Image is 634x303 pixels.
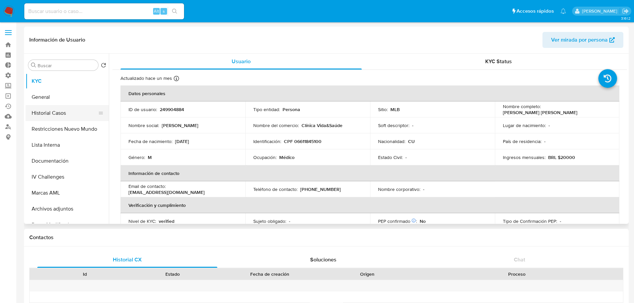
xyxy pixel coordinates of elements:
p: [PERSON_NAME] [162,122,198,128]
button: IV Challenges [26,169,109,185]
p: No [420,218,426,224]
button: General [26,89,109,105]
p: Nacionalidad : [378,138,405,144]
p: Teléfono de contacto : [253,186,298,192]
div: Proceso [416,271,618,277]
button: Ver mirada por persona [542,32,623,48]
p: Nombre completo : [503,103,541,109]
p: Ocupación : [253,154,277,160]
p: - [423,186,424,192]
p: Estado Civil : [378,154,403,160]
button: Historial Casos [26,105,104,121]
p: Lugar de nacimiento : [503,122,546,128]
h1: Contactos [29,234,623,241]
p: M [148,154,152,160]
span: Alt [154,8,159,14]
p: Identificación : [253,138,281,144]
p: Sitio : [378,106,388,112]
span: Usuario [232,58,251,65]
span: Chat [514,256,525,263]
p: Nombre social : [128,122,159,128]
p: - [560,218,561,224]
p: - [412,122,413,128]
p: 249904884 [160,106,184,112]
p: País de residencia : [503,138,541,144]
span: s [163,8,165,14]
p: - [548,122,550,128]
button: Archivos adjuntos [26,201,109,217]
p: Nombre corporativo : [378,186,420,192]
p: Email de contacto : [128,183,166,189]
input: Buscar [38,63,96,69]
p: - [289,218,290,224]
span: KYC Status [485,58,512,65]
p: Ingresos mensuales : [503,154,545,160]
th: Verificación y cumplimiento [120,197,619,213]
button: Datos Modificados [26,217,109,233]
p: CU [408,138,415,144]
a: Notificaciones [560,8,566,14]
p: CPF 06611845100 [284,138,321,144]
p: MLB [390,106,400,112]
input: Buscar usuario o caso... [24,7,184,16]
p: nicolas.tyrkiel@mercadolibre.com [582,8,620,14]
p: [DATE] [175,138,189,144]
button: Volver al orden por defecto [101,63,106,70]
p: [EMAIL_ADDRESS][DOMAIN_NAME] [128,189,205,195]
p: Soft descriptor : [378,122,409,128]
p: Actualizado hace un mes [120,75,172,81]
span: Soluciones [310,256,336,263]
p: PEP confirmado : [378,218,417,224]
a: Salir [622,8,629,15]
div: Estado [133,271,212,277]
div: Fecha de creación [221,271,319,277]
p: Género : [128,154,145,160]
p: [PHONE_NUMBER] [300,186,341,192]
button: search-icon [168,7,181,16]
button: Lista Interna [26,137,109,153]
p: [PERSON_NAME] [PERSON_NAME] [503,109,577,115]
span: Accesos rápidos [517,8,554,15]
p: Tipo entidad : [253,106,280,112]
p: Fecha de nacimiento : [128,138,172,144]
span: Historial CX [113,256,142,263]
button: Restricciones Nuevo Mundo [26,121,109,137]
p: Nivel de KYC : [128,218,156,224]
span: Ver mirada por persona [551,32,608,48]
button: Marcas AML [26,185,109,201]
p: Clínica Vida&Saúde [302,122,342,128]
div: Id [46,271,124,277]
p: Médico [279,154,295,160]
p: - [405,154,407,160]
button: Documentación [26,153,109,169]
p: Persona [283,106,300,112]
p: Sujeto obligado : [253,218,286,224]
button: Buscar [31,63,36,68]
h1: Información de Usuario [29,37,85,43]
p: Tipo de Confirmación PEP : [503,218,557,224]
div: Origen [328,271,406,277]
th: Datos personales [120,85,619,101]
p: - [544,138,545,144]
button: KYC [26,73,109,89]
p: verified [159,218,174,224]
th: Información de contacto [120,165,619,181]
p: Nombre del comercio : [253,122,299,128]
p: ID de usuario : [128,106,157,112]
p: BRL $20000 [548,154,575,160]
